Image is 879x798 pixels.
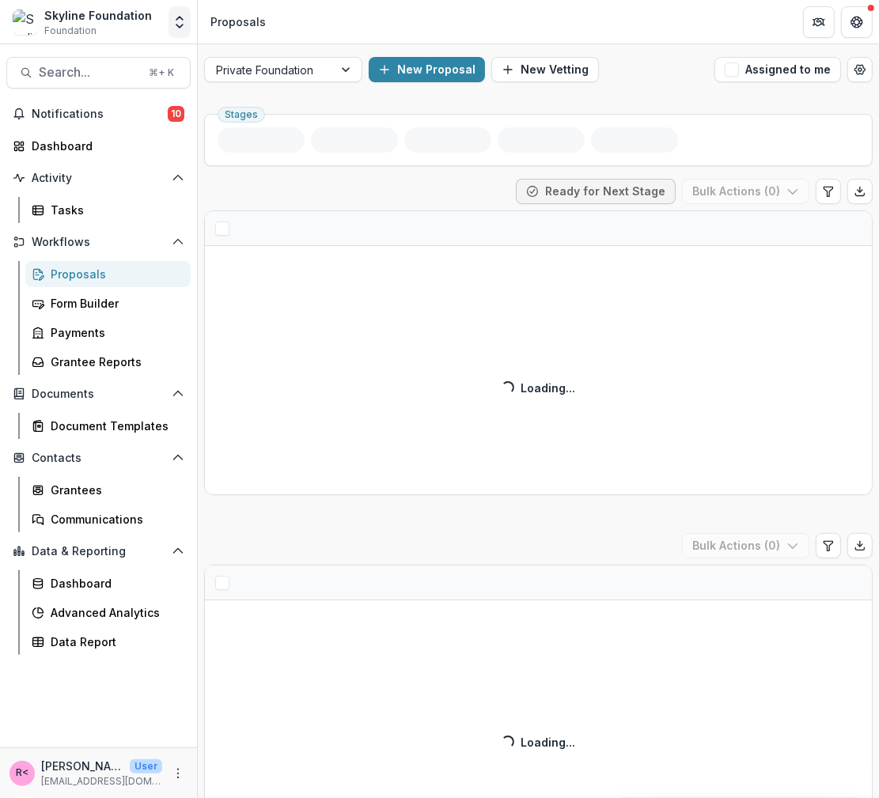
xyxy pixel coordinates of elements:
span: Foundation [44,24,97,38]
div: Tasks [51,202,178,218]
a: Grantees [25,477,191,503]
button: Get Help [841,6,873,38]
button: Search... [6,57,191,89]
a: Grantee Reports [25,349,191,375]
a: Data Report [25,629,191,655]
span: Data & Reporting [32,545,165,558]
div: Form Builder [51,295,178,312]
div: Grantee Reports [51,354,178,370]
div: Data Report [51,633,178,650]
div: Proposals [210,13,266,30]
div: Document Templates [51,418,178,434]
a: Advanced Analytics [25,599,191,626]
p: User [130,759,162,773]
div: Skyline Foundation [44,7,152,24]
div: Rose Brookhouse <rose@skylinefoundation.org> [16,768,28,778]
span: Workflows [32,236,165,249]
button: More [169,764,188,783]
div: Payments [51,324,178,341]
a: Payments [25,320,191,346]
p: [PERSON_NAME] <[PERSON_NAME][EMAIL_ADDRESS][DOMAIN_NAME]> [41,758,123,774]
div: Dashboard [32,138,178,154]
p: [EMAIL_ADDRESS][DOMAIN_NAME] [41,774,162,789]
button: Open Activity [6,165,191,191]
button: Open entity switcher [169,6,191,38]
a: Tasks [25,197,191,223]
button: Open Contacts [6,445,191,471]
button: Partners [803,6,835,38]
span: Notifications [32,108,168,121]
a: Form Builder [25,290,191,316]
button: Open Documents [6,381,191,407]
a: Proposals [25,261,191,287]
div: Proposals [51,266,178,282]
div: Dashboard [51,575,178,592]
button: New Proposal [369,57,485,82]
span: Contacts [32,452,165,465]
a: Communications [25,506,191,532]
div: Communications [51,511,178,528]
button: New Vetting [491,57,599,82]
button: Notifications10 [6,101,191,127]
div: Grantees [51,482,178,498]
a: Dashboard [6,133,191,159]
span: Activity [32,172,165,185]
span: Stages [225,109,258,120]
button: Open Workflows [6,229,191,255]
nav: breadcrumb [204,10,272,33]
a: Document Templates [25,413,191,439]
button: Open table manager [847,57,873,82]
span: 10 [168,106,184,122]
img: Skyline Foundation [13,9,38,35]
button: Assigned to me [714,57,841,82]
a: Dashboard [25,570,191,596]
span: Search... [39,65,139,80]
div: ⌘ + K [146,64,177,81]
button: Open Data & Reporting [6,539,191,564]
div: Advanced Analytics [51,604,178,621]
span: Documents [32,388,165,401]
